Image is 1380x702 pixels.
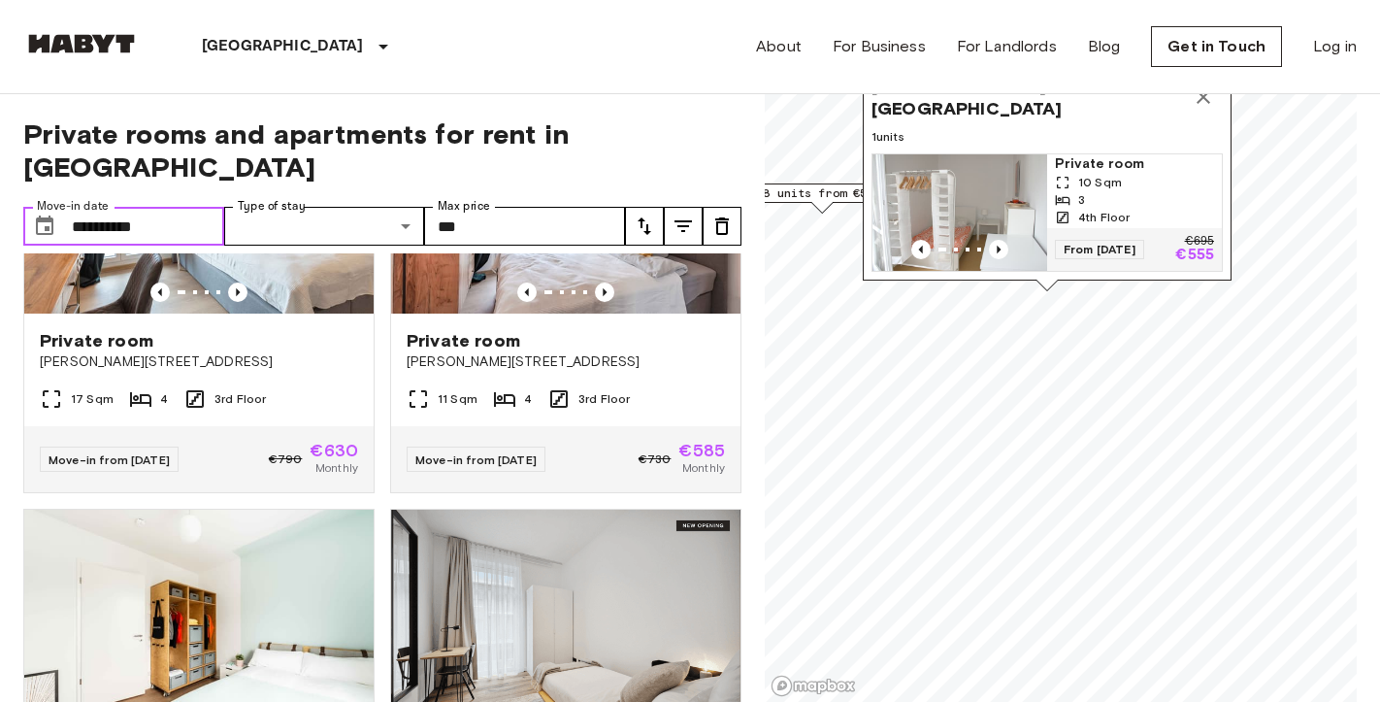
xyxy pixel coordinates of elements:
[524,390,532,408] span: 4
[238,198,306,215] label: Type of stay
[625,207,664,246] button: tune
[1078,191,1085,209] span: 3
[315,459,358,477] span: Monthly
[771,675,856,697] a: Mapbox logo
[71,390,114,408] span: 17 Sqm
[1185,236,1214,248] p: €695
[415,452,537,467] span: Move-in from [DATE]
[25,207,64,246] button: Choose date, selected date is 3 Oct 2025
[578,390,630,408] span: 3rd Floor
[228,283,247,302] button: Previous image
[682,459,725,477] span: Monthly
[1055,240,1144,259] span: From [DATE]
[269,451,303,468] span: €790
[872,154,1047,271] img: Marketing picture of unit DE-01-031-01M
[703,207,741,246] button: tune
[40,329,153,352] span: Private room
[763,184,881,202] span: 8 units from €570
[754,184,890,214] div: Map marker
[202,35,364,58] p: [GEOGRAPHIC_DATA]
[23,117,741,184] span: Private rooms and apartments for rent in [GEOGRAPHIC_DATA]
[214,390,266,408] span: 3rd Floor
[150,283,170,302] button: Previous image
[1078,174,1122,191] span: 10 Sqm
[871,74,1184,120] span: [STREET_ADDRESS], [GEOGRAPHIC_DATA]
[863,65,1232,291] div: Map marker
[438,198,490,215] label: Max price
[310,442,358,459] span: €630
[517,283,537,302] button: Previous image
[911,240,931,259] button: Previous image
[678,442,725,459] span: €585
[833,35,926,58] a: For Business
[438,390,477,408] span: 11 Sqm
[390,80,741,493] a: Marketing picture of unit DE-01-006-005-04HFPrevious imagePrevious imagePrivate room[PERSON_NAME]...
[40,352,358,372] span: [PERSON_NAME][STREET_ADDRESS]
[664,207,703,246] button: tune
[160,390,168,408] span: 4
[989,240,1008,259] button: Previous image
[1175,248,1214,263] p: €555
[37,198,109,215] label: Move-in date
[1088,35,1121,58] a: Blog
[639,451,672,468] span: €730
[1313,35,1357,58] a: Log in
[23,80,375,493] a: Marketing picture of unit DE-01-006-006-02HFPrevious imagePrevious imagePrivate room[PERSON_NAME]...
[595,283,614,302] button: Previous image
[407,352,725,372] span: [PERSON_NAME][STREET_ADDRESS]
[1055,154,1214,174] span: Private room
[871,153,1223,272] a: Marketing picture of unit DE-01-031-01MPrevious imagePrevious imagePrivate room10 Sqm34th FloorFr...
[957,35,1057,58] a: For Landlords
[1151,26,1282,67] a: Get in Touch
[49,452,170,467] span: Move-in from [DATE]
[407,329,520,352] span: Private room
[23,34,140,53] img: Habyt
[756,35,802,58] a: About
[871,128,1223,146] span: 1 units
[1078,209,1130,226] span: 4th Floor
